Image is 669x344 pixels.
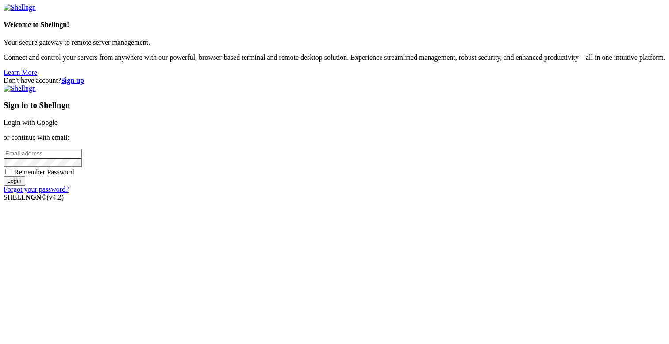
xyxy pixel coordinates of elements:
[4,69,37,76] a: Learn More
[4,77,665,85] div: Don't have account?
[4,54,665,62] p: Connect and control your servers from anywhere with our powerful, browser-based terminal and remo...
[4,85,36,93] img: Shellngn
[14,168,74,176] span: Remember Password
[4,21,665,29] h4: Welcome to Shellngn!
[4,4,36,12] img: Shellngn
[26,193,42,201] b: NGN
[4,39,665,46] p: Your secure gateway to remote server management.
[4,119,58,126] a: Login with Google
[4,134,665,142] p: or continue with email:
[4,176,25,186] input: Login
[4,193,64,201] span: SHELL ©
[47,193,64,201] span: 4.2.0
[4,149,82,158] input: Email address
[4,186,69,193] a: Forgot your password?
[5,169,11,174] input: Remember Password
[4,100,665,110] h3: Sign in to Shellngn
[61,77,84,84] a: Sign up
